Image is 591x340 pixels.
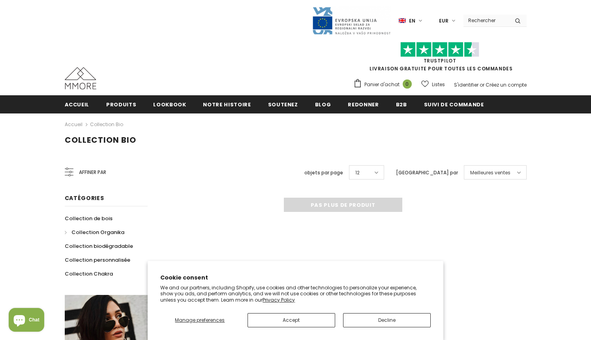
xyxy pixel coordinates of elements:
a: Collection Bio [90,121,123,128]
a: Listes [421,77,445,91]
span: Affiner par [79,168,106,177]
a: Lookbook [153,95,186,113]
span: Listes [432,81,445,89]
span: B2B [396,101,407,108]
a: Créez un compte [486,81,527,88]
input: Search Site [463,15,509,26]
a: Privacy Policy [263,297,295,303]
span: soutenez [268,101,298,108]
a: B2B [396,95,407,113]
a: Collection de bois [65,212,113,225]
a: TrustPilot [424,57,456,64]
span: 12 [355,169,360,177]
span: Produits [106,101,136,108]
inbox-online-store-chat: Shopify online store chat [6,308,47,334]
span: Manage preferences [175,317,225,323]
a: Accueil [65,95,90,113]
span: Panier d'achat [364,81,400,89]
img: Faites confiance aux étoiles pilotes [400,42,479,57]
a: Panier d'achat 0 [353,79,416,91]
span: Catégories [65,194,104,202]
a: soutenez [268,95,298,113]
label: [GEOGRAPHIC_DATA] par [396,169,458,177]
a: Produits [106,95,136,113]
span: Collection biodégradable [65,242,133,250]
span: Collection de bois [65,215,113,222]
a: Javni Razpis [312,17,391,24]
span: 0 [403,79,412,89]
span: Collection Chakra [65,270,113,278]
span: Suivi de commande [424,101,484,108]
span: or [480,81,484,88]
button: Manage preferences [160,313,239,327]
span: en [409,17,415,25]
a: Collection biodégradable [65,239,133,253]
button: Decline [343,313,431,327]
img: Cas MMORE [65,67,96,89]
a: Collection personnalisée [65,253,130,267]
p: We and our partners, including Shopify, use cookies and other technologies to personalize your ex... [160,285,431,303]
img: i-lang-1.png [399,17,406,24]
h2: Cookie consent [160,274,431,282]
a: Redonner [348,95,379,113]
span: Lookbook [153,101,186,108]
a: S'identifier [454,81,478,88]
span: Collection Bio [65,134,136,145]
a: Accueil [65,120,83,129]
span: Collection personnalisée [65,256,130,264]
a: Notre histoire [203,95,251,113]
img: Javni Razpis [312,6,391,35]
span: EUR [439,17,448,25]
a: Blog [315,95,331,113]
a: Collection Organika [65,225,124,239]
span: Accueil [65,101,90,108]
span: Notre histoire [203,101,251,108]
a: Suivi de commande [424,95,484,113]
span: Blog [315,101,331,108]
span: LIVRAISON GRATUITE POUR TOUTES LES COMMANDES [353,45,527,72]
label: objets par page [304,169,343,177]
button: Accept [248,313,335,327]
span: Redonner [348,101,379,108]
span: Collection Organika [71,229,124,236]
span: Meilleures ventes [470,169,510,177]
a: Collection Chakra [65,267,113,281]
